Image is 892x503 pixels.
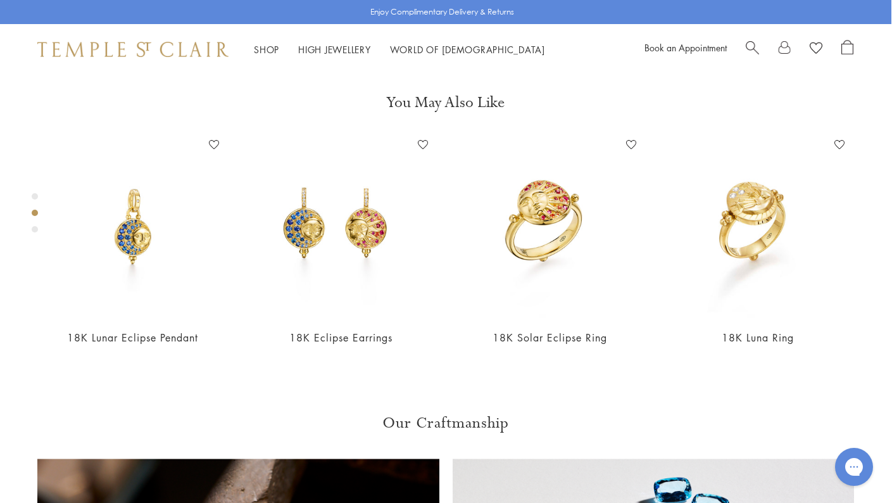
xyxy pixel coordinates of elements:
h3: You May Also Like [50,92,841,113]
a: World of [DEMOGRAPHIC_DATA]World of [DEMOGRAPHIC_DATA] [390,43,545,56]
img: 18K Lunar Eclipse Pendant [41,135,224,318]
a: 18K Lunar Eclipse Pendant [67,331,198,345]
a: Open Shopping Bag [841,40,853,59]
nav: Main navigation [254,42,545,58]
a: ShopShop [254,43,279,56]
a: 18K Eclipse Earrings [289,331,393,345]
img: 18K Solar Eclipse Ring [458,135,641,318]
iframe: Gorgias live chat messenger [829,443,879,490]
a: 18K Solar Eclipse Ring [493,331,607,345]
img: Temple St. Clair [37,42,229,57]
h3: Our Craftmanship [37,413,854,433]
p: Enjoy Complimentary Delivery & Returns [370,6,514,18]
img: 18K Eclipse Earrings [249,135,432,318]
a: Search [746,40,759,59]
a: High JewelleryHigh Jewellery [298,43,371,56]
a: View Wishlist [810,40,822,59]
img: 18K Luna Ring [667,135,850,318]
a: 18K Luna Ring [722,331,794,345]
a: Book an Appointment [644,41,727,54]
